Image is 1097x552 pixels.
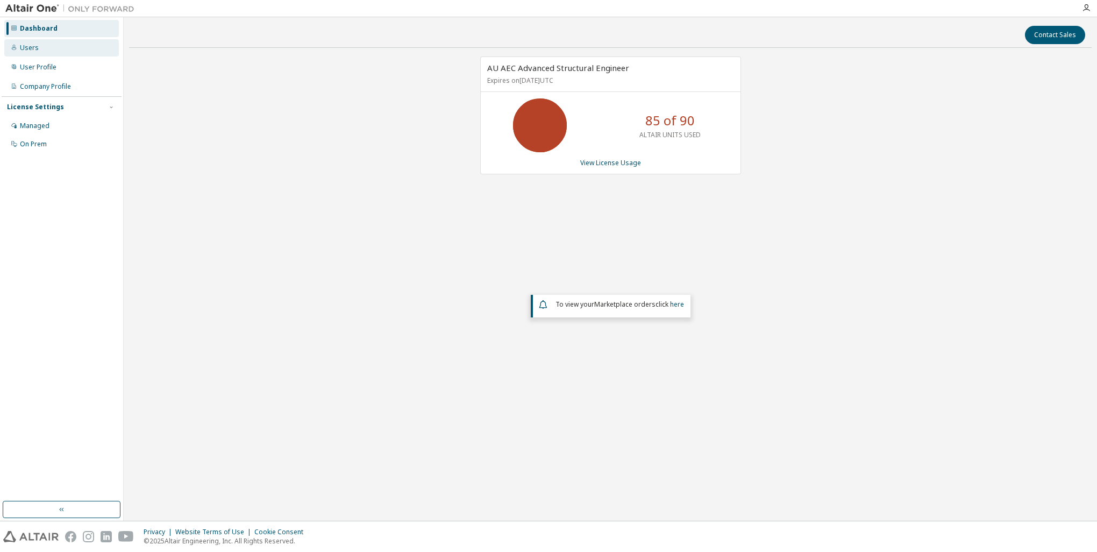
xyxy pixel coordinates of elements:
[144,528,175,536] div: Privacy
[487,62,629,73] span: AU AEC Advanced Structural Engineer
[555,300,684,309] span: To view your click
[20,122,49,130] div: Managed
[20,82,71,91] div: Company Profile
[670,300,684,309] a: here
[83,531,94,542] img: instagram.svg
[594,300,656,309] em: Marketplace orders
[20,63,56,72] div: User Profile
[639,130,701,139] p: ALTAIR UNITS USED
[118,531,134,542] img: youtube.svg
[7,103,64,111] div: License Settings
[175,528,254,536] div: Website Terms of Use
[580,158,641,167] a: View License Usage
[487,76,731,85] p: Expires on [DATE] UTC
[254,528,310,536] div: Cookie Consent
[101,531,112,542] img: linkedin.svg
[65,531,76,542] img: facebook.svg
[5,3,140,14] img: Altair One
[645,111,695,130] p: 85 of 90
[144,536,310,546] p: © 2025 Altair Engineering, Inc. All Rights Reserved.
[20,24,58,33] div: Dashboard
[20,140,47,148] div: On Prem
[20,44,39,52] div: Users
[1025,26,1085,44] button: Contact Sales
[3,531,59,542] img: altair_logo.svg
